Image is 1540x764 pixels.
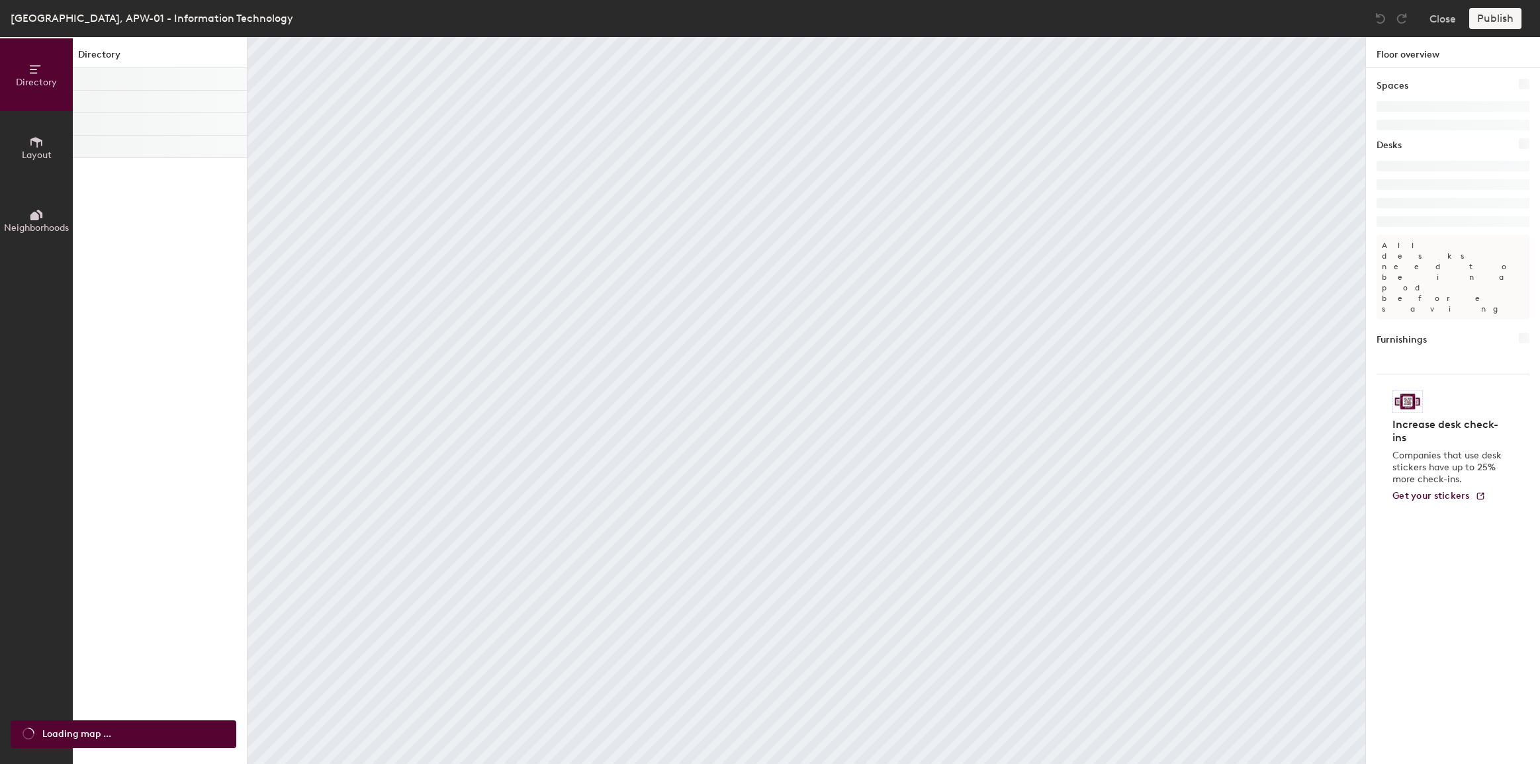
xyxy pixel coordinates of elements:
img: Undo [1374,12,1387,25]
img: Sticker logo [1392,390,1423,413]
h1: Spaces [1377,79,1408,93]
button: Close [1429,8,1456,29]
h1: Desks [1377,138,1402,153]
span: Neighborhoods [4,222,69,233]
span: Layout [22,149,52,161]
a: Get your stickers [1392,491,1486,502]
span: Directory [16,77,57,88]
h1: Furnishings [1377,333,1427,347]
p: Companies that use desk stickers have up to 25% more check-ins. [1392,450,1506,486]
h1: Directory [73,48,247,68]
h1: Floor overview [1366,37,1540,68]
canvas: Map [248,37,1365,764]
p: All desks need to be in a pod before saving [1377,235,1529,319]
img: Redo [1395,12,1408,25]
span: Get your stickers [1392,490,1470,501]
div: [GEOGRAPHIC_DATA], APW-01 - Information Technology [11,10,293,26]
h4: Increase desk check-ins [1392,418,1506,445]
span: Loading map ... [42,727,111,742]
